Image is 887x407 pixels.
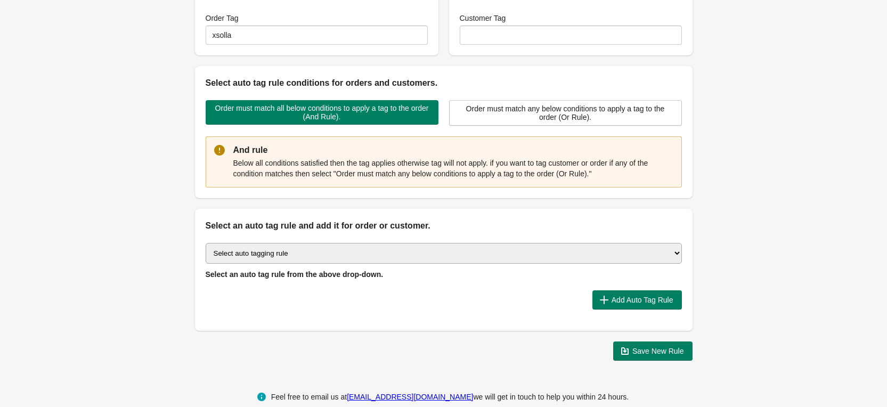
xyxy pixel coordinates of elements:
[592,290,682,310] button: Add Auto Tag Rule
[233,144,673,157] p: And rule
[612,296,673,304] span: Add Auto Tag Rule
[632,347,684,355] span: Save New Rule
[347,393,473,401] a: [EMAIL_ADDRESS][DOMAIN_NAME]
[206,13,239,23] label: Order Tag
[449,100,682,126] button: Order must match any below conditions to apply a tag to the order (Or Rule).
[458,104,673,121] span: Order must match any below conditions to apply a tag to the order (Or Rule).
[206,270,384,279] span: Select an auto tag rule from the above drop-down.
[233,158,673,179] p: Below all conditions satisfied then the tag applies otherwise tag will not apply. if you want to ...
[206,77,682,89] h2: Select auto tag rule conditions for orders and customers.
[460,13,506,23] label: Customer Tag
[206,219,682,232] h2: Select an auto tag rule and add it for order or customer.
[214,104,430,121] span: Order must match all below conditions to apply a tag to the order (And Rule).
[206,100,438,125] button: Order must match all below conditions to apply a tag to the order (And Rule).
[271,390,629,403] div: Feel free to email us at we will get in touch to help you within 24 hours.
[613,341,693,361] button: Save New Rule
